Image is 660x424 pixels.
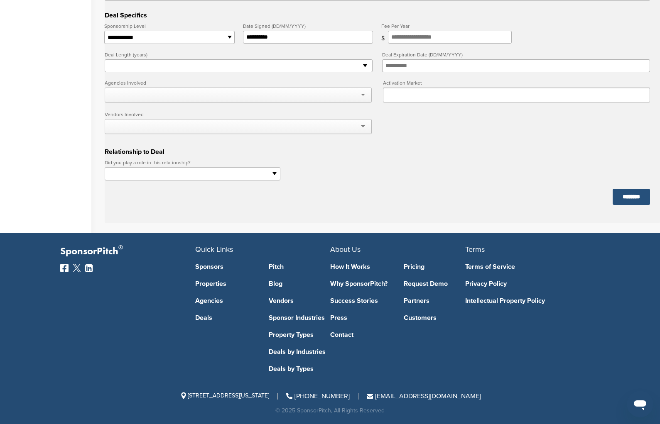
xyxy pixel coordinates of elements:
a: Partners [404,297,465,304]
a: Contact [330,331,392,338]
a: Intellectual Property Policy [465,297,588,304]
label: Deal Expiration Date (DD/MM/YYYY) [382,52,650,57]
label: Did you play a role in this relationship? [105,160,280,165]
iframe: Button to launch messaging window [627,391,653,417]
span: ® [118,242,123,253]
a: [PHONE_NUMBER] [286,392,350,400]
div: © 2025 SponsorPitch, All Rights Reserved [60,408,600,414]
a: [EMAIL_ADDRESS][DOMAIN_NAME] [367,392,481,400]
img: Twitter [73,264,81,272]
a: Sponsors [195,263,257,270]
a: Deals by Industries [269,348,330,355]
a: Customers [404,314,465,321]
h3: Relationship to Deal [105,147,650,157]
a: Pricing [404,263,465,270]
label: Date Signed (DD/MM/YYYY) [243,24,373,29]
a: Privacy Policy [465,280,588,287]
div: $ [381,36,388,41]
label: Fee Per Year [381,24,512,29]
a: Deals by Types [269,366,330,372]
a: Terms of Service [465,263,588,270]
a: Pitch [269,263,330,270]
a: Vendors [269,297,330,304]
label: Vendors Involved [105,112,372,117]
a: Request Demo [404,280,465,287]
a: Deals [195,314,257,321]
a: Property Types [269,331,330,338]
label: Sponsorship Level [104,24,235,29]
a: Success Stories [330,297,392,304]
span: Quick Links [195,245,233,254]
h3: Deal Specifics [105,10,650,20]
span: [STREET_ADDRESS][US_STATE] [179,392,269,399]
a: Press [330,314,392,321]
a: Sponsor Industries [269,314,330,321]
label: Deal Length (years) [105,52,373,57]
label: Agencies Involved [105,80,372,85]
a: Blog [269,280,330,287]
a: Properties [195,280,257,287]
img: Facebook [60,264,69,272]
a: Agencies [195,297,257,304]
span: About Us [330,245,361,254]
a: How It Works [330,263,392,270]
a: Why SponsorPitch? [330,280,392,287]
label: Activation Market [383,80,650,85]
span: Terms [465,245,485,254]
p: SponsorPitch [60,246,195,258]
